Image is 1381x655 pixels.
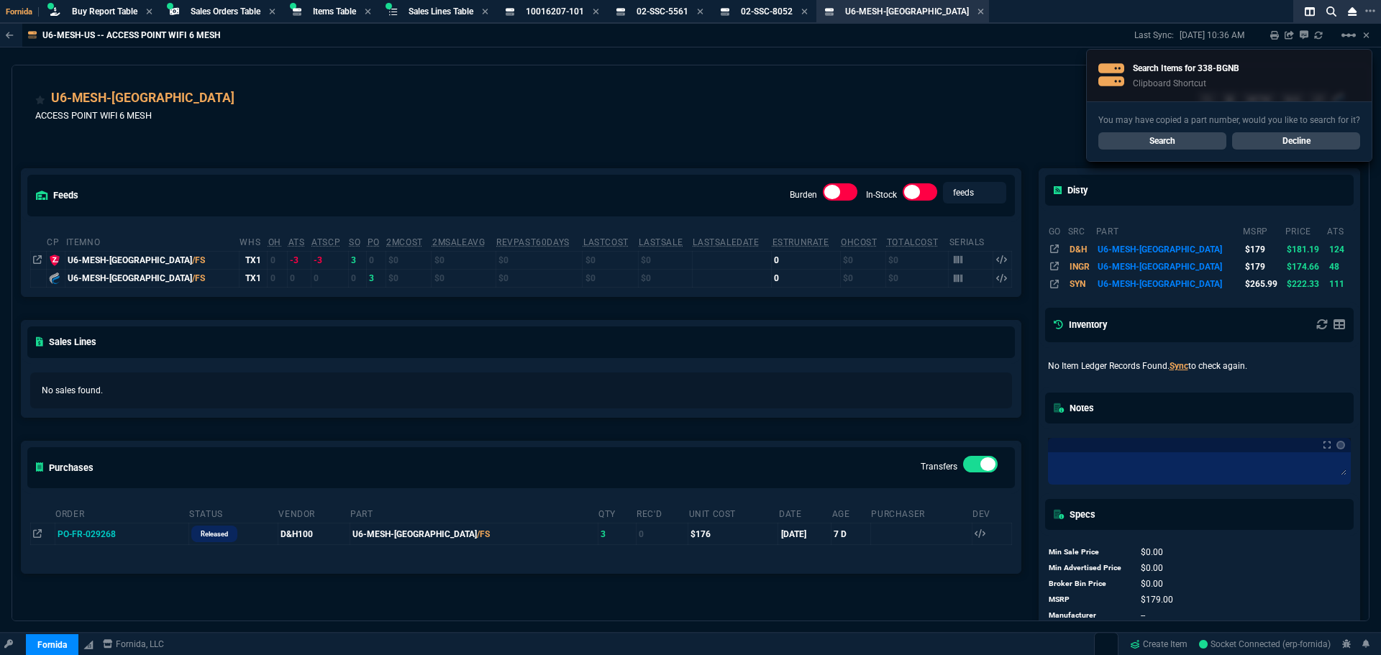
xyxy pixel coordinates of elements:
[269,6,275,18] nx-icon: Close Tab
[887,237,938,247] abbr: Total Cost of Units on Hand
[1048,544,1218,560] tr: undefined
[638,269,692,287] td: $0
[1048,220,1067,240] th: go
[963,456,998,479] div: Transfers
[191,6,260,17] span: Sales Orders Table
[636,503,688,523] th: Rec'd
[688,503,778,523] th: Unit Cost
[477,529,490,539] span: /FS
[1048,576,1127,592] td: Broker Bin Price
[1048,258,1352,275] tr: UNIFI MESH 4X4 WIFI 6 ACCESS PT INDOOR/OUTDOOR
[636,523,688,544] td: 0
[350,523,598,544] td: U6-MESH-[GEOGRAPHIC_DATA]
[239,269,267,287] td: TX1
[1242,220,1285,240] th: msrp
[1048,560,1218,576] tr: undefined
[192,255,205,265] span: /FS
[598,523,636,544] td: 3
[637,6,688,17] span: 02-SSC-5561
[1067,240,1095,257] td: D&H
[496,269,583,287] td: $0
[386,237,423,247] abbr: Avg cost of all PO invoices for 2 months
[1321,3,1342,20] nx-icon: Search
[1095,258,1243,275] td: U6-MESH-[GEOGRAPHIC_DATA]
[288,237,305,247] abbr: Total units in inventory => minus on SO => plus on PO
[1365,4,1375,18] nx-icon: Open New Tab
[1242,275,1285,293] td: $265.99
[51,88,234,107] a: U6-MESH-[GEOGRAPHIC_DATA]
[1067,258,1095,275] td: INGR
[903,183,937,206] div: In-Stock
[1054,318,1107,331] h5: Inventory
[6,7,39,17] span: Fornida
[778,523,831,544] td: [DATE]
[638,251,692,269] td: $0
[583,237,629,247] abbr: The last purchase cost from PO Order
[55,503,188,523] th: Order
[1067,275,1095,293] td: SYN
[1054,401,1094,415] h5: Notes
[1098,114,1360,127] p: You may have copied a part number, would you like to search for it?
[365,6,371,18] nx-icon: Close Tab
[886,251,949,269] td: $0
[772,237,829,247] abbr: Total sales within a 30 day window based on last time there was inventory
[348,269,366,287] td: 0
[58,529,116,539] span: PO-FR-029268
[409,6,473,17] span: Sales Lines Table
[192,273,205,283] span: /FS
[68,254,236,267] div: U6-MESH-[GEOGRAPHIC_DATA]
[1048,592,1127,608] td: MSRP
[496,251,583,269] td: $0
[72,6,137,17] span: Buy Report Table
[866,190,897,200] label: In-Stock
[99,638,168,651] a: msbcCompanyName
[1141,579,1163,589] span: 0
[386,269,432,287] td: $0
[526,6,584,17] span: 10016207-101
[46,231,65,252] th: cp
[1340,27,1357,44] mat-icon: Example home icon
[367,269,386,287] td: 3
[1134,29,1180,41] p: Last Sync:
[1326,258,1351,275] td: 48
[1054,508,1095,521] h5: Specs
[1199,638,1331,651] a: mm7SfyhzmeEKxNd5AAAV
[1054,183,1088,197] h5: Disty
[42,384,1001,397] p: No sales found.
[1067,220,1095,240] th: src
[921,462,957,472] label: Transfers
[845,6,969,17] span: U6-MESH-[GEOGRAPHIC_DATA]
[1141,595,1173,605] span: 179
[831,523,871,544] td: 7 D
[840,269,886,287] td: $0
[1326,275,1351,293] td: 111
[1095,240,1243,257] td: U6-MESH-[GEOGRAPHIC_DATA]
[65,231,240,252] th: ItemNo
[972,503,1011,523] th: Dev
[239,251,267,269] td: TX1
[6,30,14,40] nx-icon: Back to Table
[1048,275,1352,293] tr: UBIQUITI UNIFI U6 MESH ACCESS POINT
[35,109,247,122] p: ACCESS POINT WIFI 6 MESH
[36,188,78,202] h5: feeds
[1048,359,1352,372] p: No Item Ledger Records Found. to check again.
[313,6,356,17] span: Items Table
[583,251,638,269] td: $0
[1285,240,1327,257] td: $181.19
[1141,610,1145,620] span: --
[639,237,683,247] abbr: The last SO Inv price. No time limit. (ignore zeros)
[1048,240,1352,257] tr: Access Point WiFi 6 Mesh
[33,255,42,265] nx-icon: Open In Opposite Panel
[348,251,366,269] td: 3
[1095,220,1243,240] th: part
[823,183,857,206] div: Burden
[1342,3,1362,20] nx-icon: Close Workbench
[1363,29,1369,41] a: Hide Workbench
[1299,3,1321,20] nx-icon: Split Panels
[790,190,817,200] label: Burden
[350,503,598,523] th: Part
[1133,62,1239,75] p: Search Items for 338-BGNB
[188,503,278,523] th: Status
[1048,592,1218,608] tr: undefined
[1124,633,1193,655] a: Create Item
